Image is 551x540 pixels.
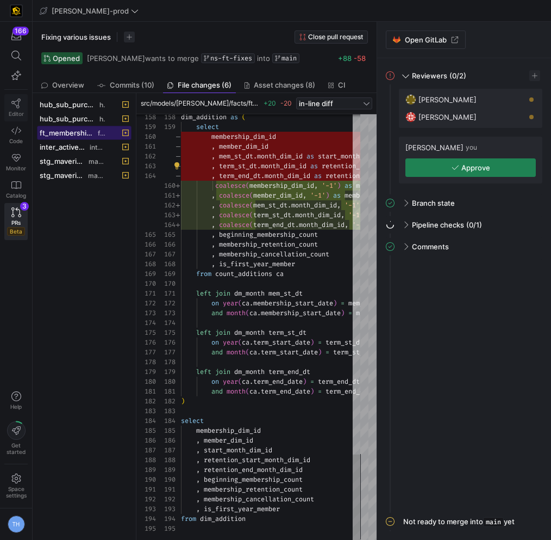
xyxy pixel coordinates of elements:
span: . [291,211,295,219]
span: +88 [338,54,352,63]
span: from [196,269,211,278]
span: as [345,181,352,190]
span: , [196,456,200,464]
span: membership_start_date [261,309,341,317]
span: left [196,328,211,337]
span: , [211,211,215,219]
span: ca [276,269,284,278]
span: term_end_date [253,377,303,386]
span: member_dim_id [253,191,303,200]
span: dm_month [234,328,265,337]
span: , [211,191,215,200]
span: mem_st_dt [253,201,287,210]
span: , [337,201,341,210]
span: hubs [99,115,105,123]
span: year [223,377,238,386]
span: maverick_forecast [89,158,105,165]
span: -58 [354,54,366,63]
span: Get started [7,442,26,455]
span: Fixing various issues [41,33,111,41]
a: https://storage.googleapis.com/y42-prod-data-exchange/images/uAsz27BndGEK0hZWDFeOjoxA7jCwgK9jE472... [4,2,28,20]
div: 167 [136,249,156,259]
div: 192 [156,494,176,504]
span: ( [238,299,242,308]
span: term_st_dt [268,328,306,337]
span: Catalog [6,192,26,199]
button: hub_sub_purchase_channel_weekly_forecast.sqlhubs [37,112,132,126]
div: 179 [136,367,156,377]
span: as [333,191,341,200]
span: [PERSON_NAME]-prod [52,7,129,15]
span: stg_maverick_forecast_cancellations_weekly.sql [40,171,86,180]
span: ( [238,338,242,347]
span: coalesce [219,220,249,229]
div: 165 [136,230,156,240]
span: is_first_year_member [219,260,295,268]
span: year [223,338,238,347]
span: Beta [7,227,25,236]
span: , [196,505,200,513]
mat-expansion-panel-header: Pipeline checks(0/1) [386,216,542,234]
div: 185 [136,426,156,435]
span: Pipeline checks [412,220,464,229]
span: . [249,299,253,308]
span: -20 [280,99,292,107]
div: 177 [156,347,176,357]
button: TH [4,513,28,536]
span: Close pull request [308,33,363,41]
span: ca [249,348,257,357]
span: (0/1) [466,220,482,229]
div: 170 [136,279,156,289]
span: membership_retention_count [204,485,303,494]
span: , [341,211,345,219]
span: . [287,201,291,210]
div: 185 [156,426,176,435]
button: stg_maverick_forecast_cancellations_weekly.sqlmaverick_forecast [37,168,132,182]
span: ) [310,338,314,347]
div: Not ready to merge into yet [403,517,515,527]
span: term_end_dt [268,367,310,376]
span: wants to merge [87,54,199,63]
a: Open GitLab [386,30,466,49]
span: ( [246,309,249,317]
span: inter_active_membership_forecast.sql [40,143,87,151]
span: term_end_dt [318,377,360,386]
span: on [211,377,219,386]
span: term_start_date [261,348,318,357]
span: retention_end_month_dim_id [204,465,303,474]
div: 164 [156,220,176,230]
span: maverick_forecast [88,172,104,180]
span: ca [242,338,249,347]
span: , [211,230,215,239]
span: dim_addition [200,514,246,523]
span: term_st_dt [253,211,291,219]
span: join [215,328,230,337]
span: member_dim_id [204,436,253,445]
span: month [227,387,246,396]
button: 166 [4,26,28,46]
span: coalesce [215,181,246,190]
div: 187 [136,445,156,455]
span: month_dim_id [299,220,345,229]
div: 181 [156,386,176,396]
span: membership_dim_id [249,181,314,190]
span: . [257,309,261,317]
a: ns-ft-fixes [201,53,255,63]
span: hub_sub_purchase_channel_monthly_forecast.sql [40,100,97,109]
span: join [215,367,230,376]
span: ( [249,211,253,219]
mat-expansion-panel-header: Reviewers(0/2) [386,67,542,84]
span: , [196,475,200,484]
span: = [318,338,322,347]
span: +20 [264,99,276,107]
span: Opened [53,54,80,63]
span: ( [249,201,253,210]
div: 167 [156,249,176,259]
span: ( [246,387,249,396]
div: 194 [136,514,156,524]
span: = [341,299,345,308]
span: , [196,485,200,494]
span: = [310,377,314,386]
span: . [257,387,261,396]
span: start_month_dim_id [204,446,272,455]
